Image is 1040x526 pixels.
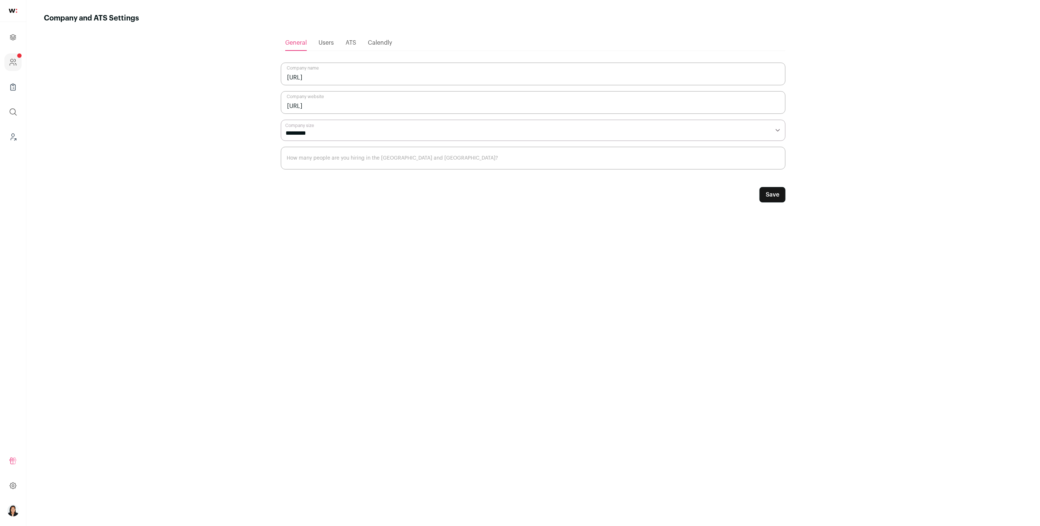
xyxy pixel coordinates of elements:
input: Company name [281,63,785,85]
a: Users [319,36,334,50]
a: ATS [346,36,356,50]
span: Calendly [368,40,392,46]
img: wellfound-shorthand-0d5821cbd27db2630d0214b213865d53afaa358527fdda9d0ea32b1df1b89c2c.svg [9,9,17,13]
input: Company website [281,91,785,114]
span: General [285,40,307,46]
span: ATS [346,40,356,46]
a: Calendly [368,36,392,50]
span: Users [319,40,334,46]
img: 13709957-medium_jpg [7,505,19,516]
input: How many people are you hiring in the US and Canada? [281,147,785,169]
h1: Company and ATS Settings [44,13,139,23]
a: Leads (Backoffice) [4,128,22,146]
button: Open dropdown [7,505,19,516]
a: Projects [4,29,22,46]
a: Company Lists [4,78,22,96]
button: Save [760,187,785,202]
a: Company and ATS Settings [4,53,22,71]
